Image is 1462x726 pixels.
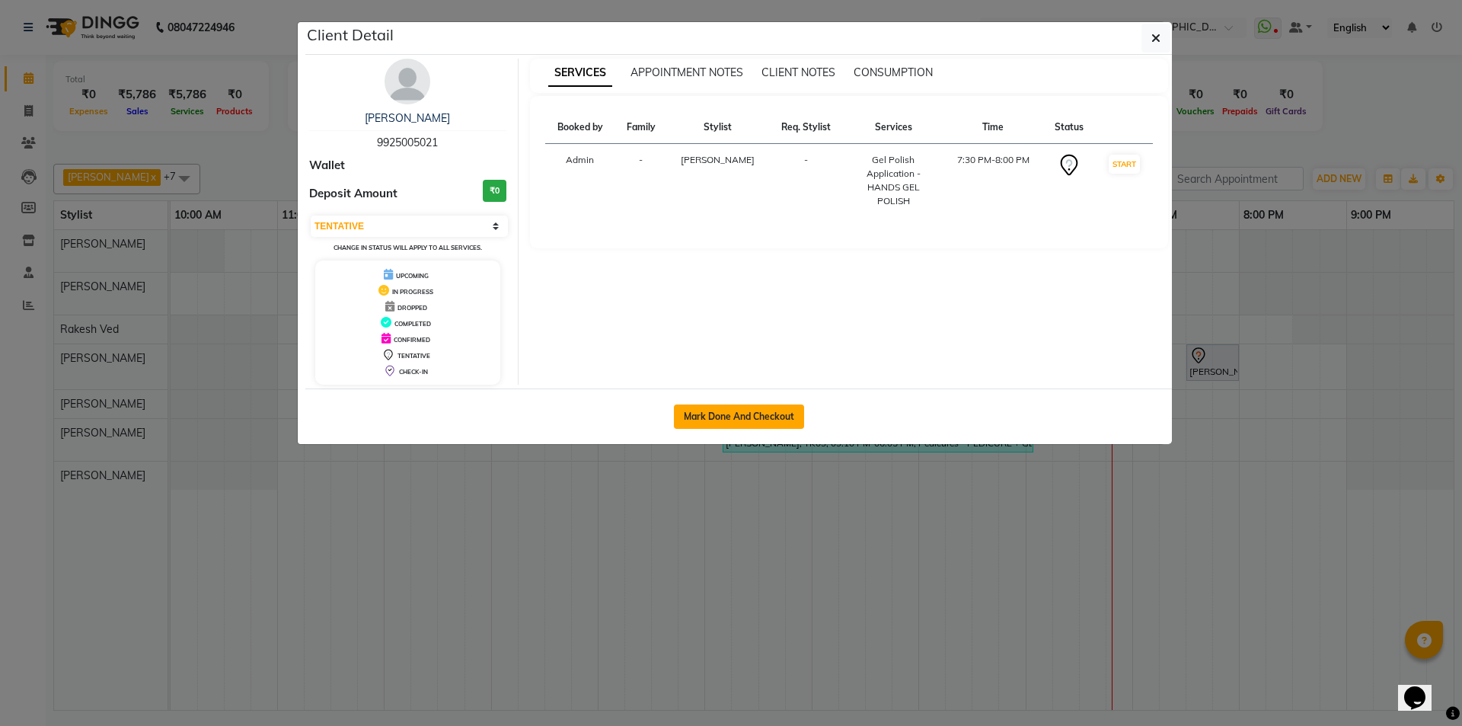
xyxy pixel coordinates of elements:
span: SERVICES [548,59,612,87]
span: CLIENT NOTES [761,66,835,79]
span: [PERSON_NAME] [681,154,755,165]
span: COMPLETED [394,320,431,328]
span: CHECK-IN [399,368,428,376]
th: Booked by [545,111,615,144]
button: START [1109,155,1140,174]
th: Services [843,111,943,144]
span: Deposit Amount [309,185,397,203]
td: - [615,144,667,218]
th: Family [615,111,667,144]
h3: ₹0 [483,180,506,202]
td: - [768,144,843,218]
td: 7:30 PM-8:00 PM [943,144,1043,218]
th: Status [1043,111,1095,144]
iframe: chat widget [1398,665,1447,711]
span: Wallet [309,157,345,174]
button: Mark Done And Checkout [674,405,804,429]
a: [PERSON_NAME] [365,111,450,125]
span: IN PROGRESS [392,288,433,296]
small: Change in status will apply to all services. [334,244,482,251]
div: Gel Polish Application - HANDS GEL POLISH [852,153,934,208]
span: UPCOMING [396,272,429,280]
td: Admin [545,144,615,218]
span: 9925005021 [377,136,438,149]
span: APPOINTMENT NOTES [630,66,743,79]
span: CONSUMPTION [854,66,933,79]
th: Req. Stylist [768,111,843,144]
h5: Client Detail [307,24,394,46]
th: Stylist [667,111,768,144]
img: avatar [385,59,430,104]
span: TENTATIVE [397,352,430,360]
span: CONFIRMED [394,336,430,344]
span: DROPPED [397,304,427,312]
th: Time [943,111,1043,144]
